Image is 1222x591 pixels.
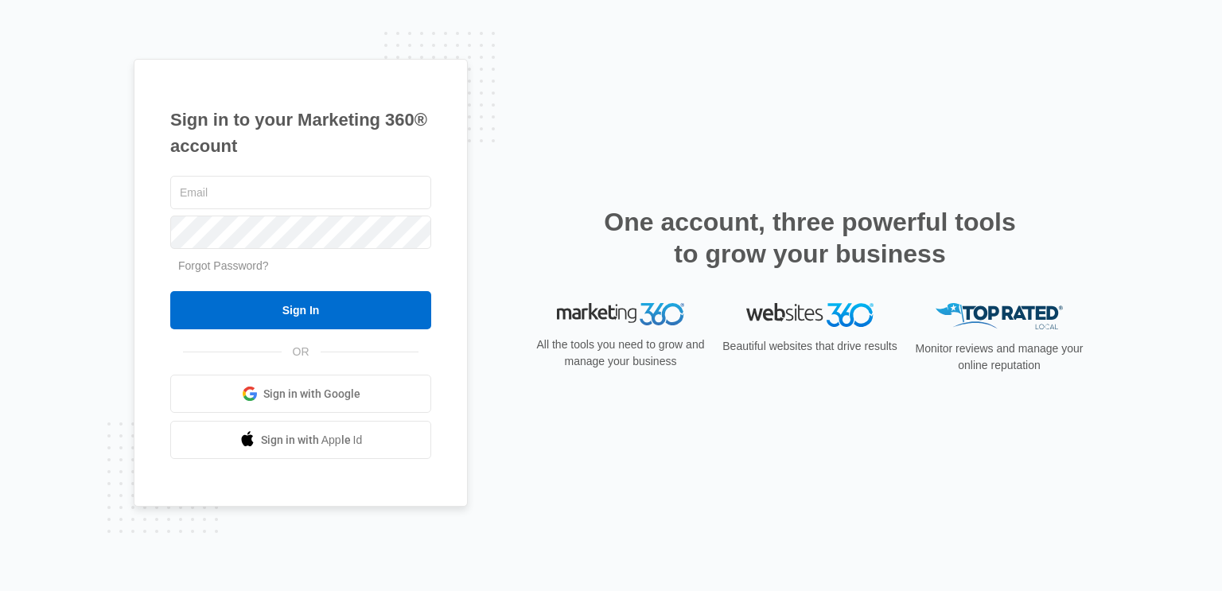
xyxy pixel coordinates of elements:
[170,291,431,329] input: Sign In
[261,432,363,449] span: Sign in with Apple Id
[282,344,321,360] span: OR
[170,375,431,413] a: Sign in with Google
[910,340,1088,374] p: Monitor reviews and manage your online reputation
[170,176,431,209] input: Email
[170,421,431,459] a: Sign in with Apple Id
[170,107,431,159] h1: Sign in to your Marketing 360® account
[599,206,1021,270] h2: One account, three powerful tools to grow your business
[746,303,874,326] img: Websites 360
[178,259,269,272] a: Forgot Password?
[531,336,710,370] p: All the tools you need to grow and manage your business
[721,338,899,355] p: Beautiful websites that drive results
[936,303,1063,329] img: Top Rated Local
[263,386,360,402] span: Sign in with Google
[557,303,684,325] img: Marketing 360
